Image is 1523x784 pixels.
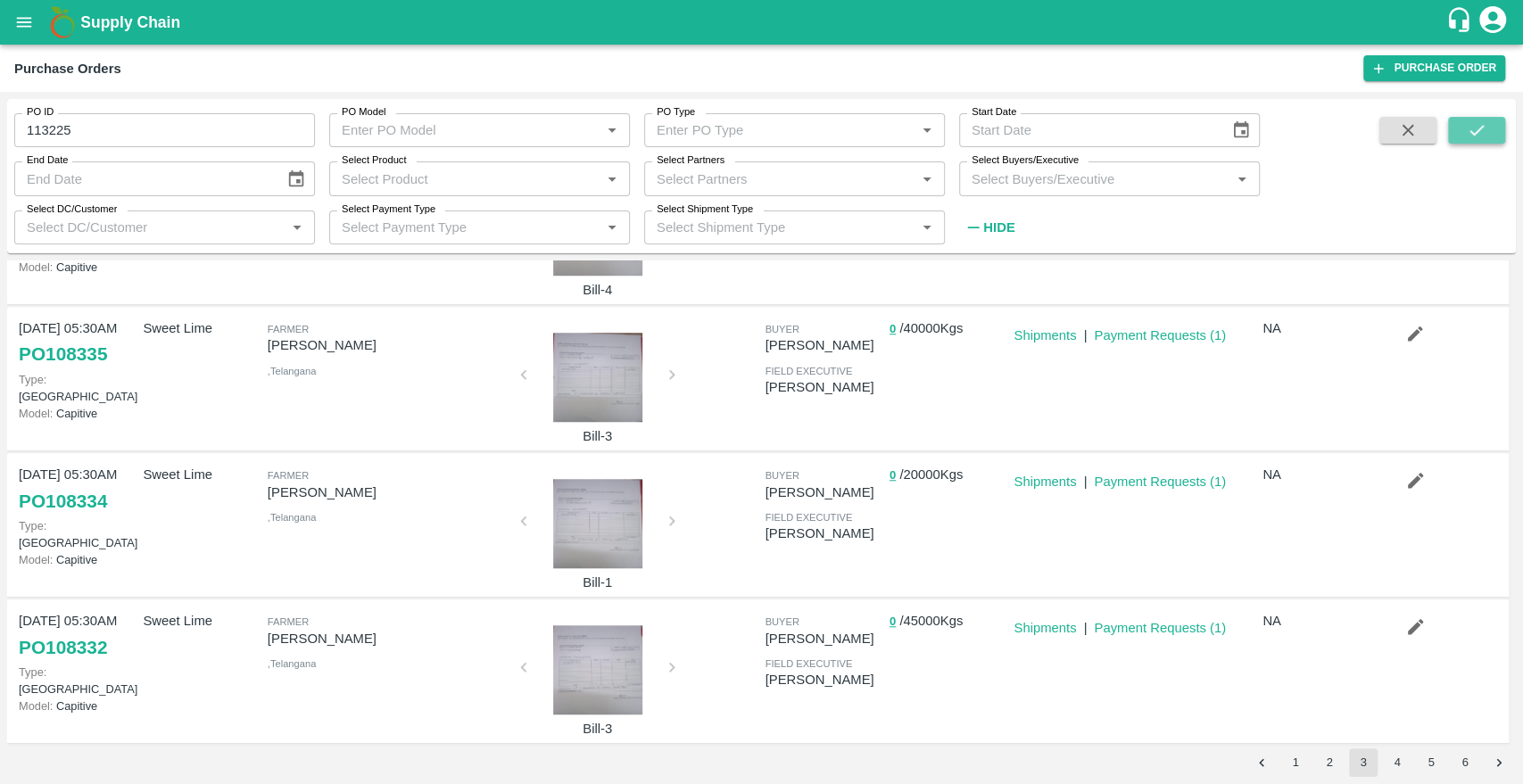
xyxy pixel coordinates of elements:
[972,153,1079,168] label: Select Buyers/Executive
[600,119,624,142] button: Open
[19,551,136,568] p: Capitive
[19,371,136,405] p: [GEOGRAPHIC_DATA]
[342,202,435,217] label: Select Payment Type
[335,119,595,142] input: Enter PO Model
[657,153,724,168] label: Select Partners
[1076,611,1087,638] div: |
[915,216,939,239] button: Open
[268,366,316,376] span: , Telangana
[765,512,852,523] span: field executive
[1230,168,1254,191] button: Open
[1014,475,1076,489] a: Shipments
[14,57,121,80] div: Purchase Orders
[959,212,1020,243] button: Hide
[765,335,882,355] p: [PERSON_NAME]
[983,220,1014,235] strong: Hide
[765,483,882,502] p: [PERSON_NAME]
[915,168,939,191] button: Open
[20,216,280,239] input: Select DC/Customer
[650,119,910,142] input: Enter PO Type
[19,260,53,274] span: Model:
[1485,748,1513,777] button: Go to next page
[890,319,896,340] button: 0
[531,719,665,739] p: Bill-3
[143,318,260,338] p: Sweet Lime
[765,670,882,689] p: [PERSON_NAME]
[19,665,46,679] span: Type:
[657,202,753,217] label: Select Shipment Type
[1014,328,1076,342] a: Shipments
[657,105,695,120] label: PO Type
[890,612,896,632] button: 0
[1245,748,1516,777] nav: pagination navigation
[890,318,1006,339] p: / 40000 Kgs
[890,466,896,486] button: 0
[19,485,107,517] a: PO108334
[600,168,624,191] button: Open
[268,483,509,502] p: [PERSON_NAME]
[27,153,68,168] label: End Date
[19,338,107,370] a: PO108335
[268,512,316,523] span: , Telangana
[19,664,136,697] p: [GEOGRAPHIC_DATA]
[342,153,406,168] label: Select Product
[531,573,665,592] p: Bill-1
[19,259,136,276] p: Capitive
[268,629,509,648] p: [PERSON_NAME]
[1224,113,1258,147] button: Choose date
[286,216,309,239] button: Open
[268,324,309,334] span: Farmer
[1477,4,1509,41] div: account of current user
[143,611,260,631] p: Sweet Lime
[959,113,1217,147] input: Start Date
[19,405,136,422] p: Capitive
[1014,621,1076,635] a: Shipments
[1247,748,1276,777] button: Go to previous page
[80,10,1445,35] a: Supply Chain
[1451,748,1479,777] button: Go to page 6
[765,658,852,669] span: field executive
[915,119,939,142] button: Open
[19,407,53,420] span: Model:
[268,335,509,355] p: [PERSON_NAME]
[1262,465,1379,484] p: NA
[1281,748,1310,777] button: Go to page 1
[1383,748,1411,777] button: Go to page 4
[1349,748,1378,777] button: page 3
[1417,748,1445,777] button: Go to page 5
[19,697,136,714] p: Capitive
[268,616,309,627] span: Farmer
[45,4,80,40] img: logo
[14,113,315,147] input: Enter PO ID
[335,167,595,190] input: Select Product
[279,162,313,196] button: Choose date
[650,167,910,190] input: Select Partners
[1363,55,1505,81] a: Purchase Order
[19,517,136,551] p: [GEOGRAPHIC_DATA]
[890,465,1006,485] p: / 20000 Kgs
[1094,621,1226,635] a: Payment Requests (1)
[268,658,316,669] span: , Telangana
[335,216,572,239] input: Select Payment Type
[19,519,46,532] span: Type:
[1076,318,1087,345] div: |
[1094,475,1226,489] a: Payment Requests (1)
[342,105,386,120] label: PO Model
[890,611,1006,631] p: / 45000 Kgs
[80,13,180,31] b: Supply Chain
[27,105,54,120] label: PO ID
[27,202,117,217] label: Select DC/Customer
[1262,318,1379,338] p: NA
[19,631,107,664] a: PO108332
[964,167,1225,190] input: Select Buyers/Executive
[765,524,882,543] p: [PERSON_NAME]
[19,373,46,386] span: Type:
[14,161,272,195] input: End Date
[143,465,260,484] p: Sweet Lime
[972,105,1016,120] label: Start Date
[600,216,624,239] button: Open
[650,216,887,239] input: Select Shipment Type
[4,2,45,43] button: open drawer
[765,470,799,481] span: buyer
[1094,328,1226,342] a: Payment Requests (1)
